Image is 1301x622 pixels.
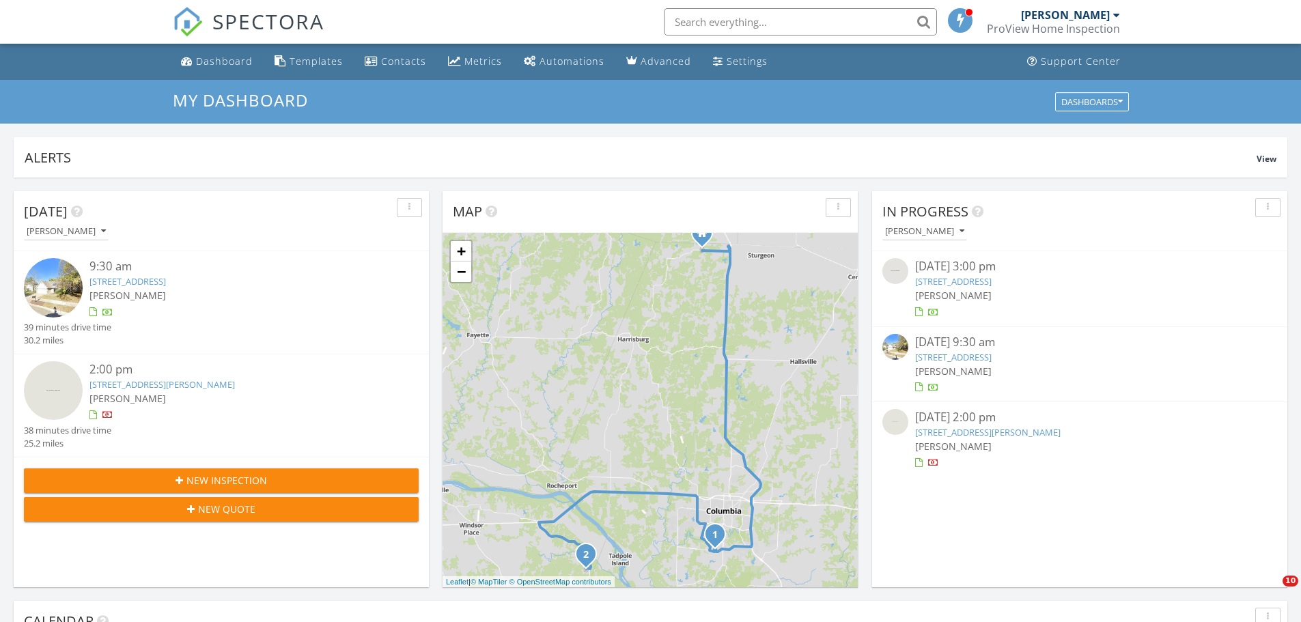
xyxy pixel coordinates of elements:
[464,55,502,68] div: Metrics
[586,554,594,562] div: 15985 N Golden Eagle Cir, Wooldridge, MO 65287
[621,49,697,74] a: Advanced
[882,334,908,360] img: streetview
[25,148,1257,167] div: Alerts
[915,334,1244,351] div: [DATE] 9:30 am
[915,258,1244,275] div: [DATE] 3:00 pm
[451,261,471,282] a: Zoom out
[173,7,203,37] img: The Best Home Inspection Software - Spectora
[915,365,992,378] span: [PERSON_NAME]
[89,361,386,378] div: 2:00 pm
[453,202,482,221] span: Map
[915,426,1061,438] a: [STREET_ADDRESS][PERSON_NAME]
[915,409,1244,426] div: [DATE] 2:00 pm
[24,321,111,334] div: 39 minutes drive time
[1021,8,1110,22] div: [PERSON_NAME]
[885,227,964,236] div: [PERSON_NAME]
[173,18,324,47] a: SPECTORA
[987,22,1120,36] div: ProView Home Inspection
[24,468,419,493] button: New Inspection
[89,392,166,405] span: [PERSON_NAME]
[24,424,111,437] div: 38 minutes drive time
[24,361,419,450] a: 2:00 pm [STREET_ADDRESS][PERSON_NAME] [PERSON_NAME] 38 minutes drive time 25.2 miles
[24,334,111,347] div: 30.2 miles
[1255,576,1287,608] iframe: Intercom live chat
[27,227,106,236] div: [PERSON_NAME]
[89,258,386,275] div: 9:30 am
[89,275,166,287] a: [STREET_ADDRESS]
[24,223,109,241] button: [PERSON_NAME]
[173,89,308,111] span: My Dashboard
[882,409,908,435] img: streetview
[583,550,589,560] i: 2
[381,55,426,68] div: Contacts
[540,55,604,68] div: Automations
[882,202,968,221] span: In Progress
[471,578,507,586] a: © MapTiler
[882,223,967,241] button: [PERSON_NAME]
[882,258,1277,319] a: [DATE] 3:00 pm [STREET_ADDRESS] [PERSON_NAME]
[443,576,615,588] div: |
[24,258,419,347] a: 9:30 am [STREET_ADDRESS] [PERSON_NAME] 39 minutes drive time 30.2 miles
[186,473,267,487] span: New Inspection
[915,275,992,287] a: [STREET_ADDRESS]
[727,55,768,68] div: Settings
[882,334,1277,395] a: [DATE] 9:30 am [STREET_ADDRESS] [PERSON_NAME]
[518,49,610,74] a: Automations (Basic)
[443,49,507,74] a: Metrics
[89,289,166,302] span: [PERSON_NAME]
[915,289,992,302] span: [PERSON_NAME]
[89,378,235,391] a: [STREET_ADDRESS][PERSON_NAME]
[24,497,419,522] button: New Quote
[176,49,258,74] a: Dashboard
[359,49,432,74] a: Contacts
[915,440,992,453] span: [PERSON_NAME]
[882,258,908,284] img: streetview
[882,409,1277,470] a: [DATE] 2:00 pm [STREET_ADDRESS][PERSON_NAME] [PERSON_NAME]
[712,531,718,540] i: 1
[196,55,253,68] div: Dashboard
[509,578,611,586] a: © OpenStreetMap contributors
[1041,55,1121,68] div: Support Center
[915,351,992,363] a: [STREET_ADDRESS]
[1055,92,1129,111] button: Dashboards
[24,258,83,317] img: streetview
[708,49,773,74] a: Settings
[24,361,83,420] img: streetview
[198,502,255,516] span: New Quote
[24,437,111,450] div: 25.2 miles
[1061,97,1123,107] div: Dashboards
[1283,576,1298,586] span: 10
[641,55,691,68] div: Advanced
[715,534,723,542] div: 417 S Village Cir, Columbia, MO 65203
[1257,153,1276,165] span: View
[269,49,348,74] a: Templates
[702,233,710,241] div: 2651 West Route F, Clark MO 65243
[290,55,343,68] div: Templates
[446,578,468,586] a: Leaflet
[1022,49,1126,74] a: Support Center
[451,241,471,261] a: Zoom in
[212,7,324,36] span: SPECTORA
[24,202,68,221] span: [DATE]
[664,8,937,36] input: Search everything...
